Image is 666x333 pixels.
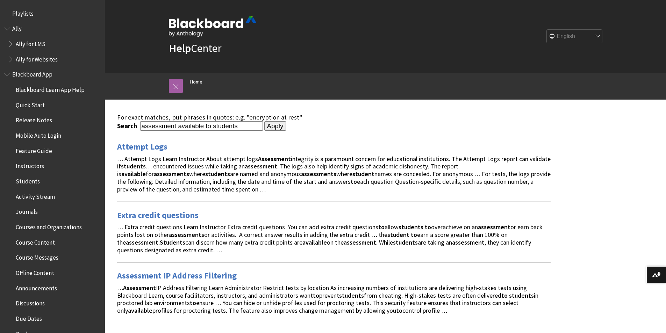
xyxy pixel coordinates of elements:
[16,237,55,246] span: Course Content
[117,122,139,130] label: Search
[16,267,54,276] span: Offline Content
[12,8,34,17] span: Playlists
[339,291,364,299] strong: students
[169,41,191,55] strong: Help
[258,155,291,163] strong: Assessment
[501,291,508,299] strong: to
[16,297,45,307] span: Discussions
[117,270,237,281] a: Assessment IP Address Filtering
[16,313,42,322] span: Due Dates
[16,252,58,261] span: Course Messages
[16,160,44,170] span: Instructors
[16,130,61,139] span: Mobile Auto Login
[128,306,152,314] strong: available
[393,238,418,246] strong: students
[12,69,52,78] span: Blackboard App
[396,306,402,314] strong: to
[16,53,58,63] span: Ally for Websites
[121,162,146,170] strong: students
[509,291,534,299] strong: students
[169,16,256,37] img: Blackboard by Anthology
[160,238,185,246] strong: Students
[344,238,376,246] strong: assessment
[4,23,101,65] nav: Book outline for Anthology Ally Help
[399,223,423,231] strong: students
[16,221,82,231] span: Courses and Organizations
[126,238,158,246] strong: assessment
[169,231,204,239] strong: assessments
[117,114,551,121] div: For exact matches, put phrases in quotes: e.g. "encryption at rest"
[352,170,374,178] strong: student
[16,115,52,124] span: Release Notes
[302,238,327,246] strong: available
[16,84,85,93] span: Blackboard Learn App Help
[16,191,55,200] span: Activity Stream
[16,99,45,109] span: Quick Start
[351,178,357,186] strong: to
[117,223,543,254] span: … Extra credit questions Learn Instructor Extra credit questions You can add extra credit questio...
[121,170,146,178] strong: available
[4,8,101,20] nav: Book outline for Playlists
[313,291,319,299] strong: to
[478,223,510,231] strong: assessment
[190,78,202,86] a: Home
[16,38,45,48] span: Ally for LMS
[387,231,409,239] strong: student
[117,141,167,152] a: Attempt Logs
[301,170,336,178] strong: assessments
[169,41,221,55] a: HelpCenter
[205,170,230,178] strong: students
[264,121,286,131] input: Apply
[547,30,603,44] select: Site Language Selector
[378,223,385,231] strong: to
[154,170,189,178] strong: assessments
[117,284,538,314] span: … IP Address Filtering Learn Administrator Restrict tests by location As increasing numbers of in...
[123,284,156,292] strong: Assessment
[16,282,57,292] span: Announcements
[117,155,551,193] span: … Attempt Logs Learn Instructor About attempt logs integrity is a paramount concern for education...
[411,231,417,239] strong: to
[117,210,199,221] a: Extra credit questions
[16,206,38,216] span: Journals
[16,175,40,185] span: Students
[12,23,22,32] span: Ally
[190,299,196,307] strong: to
[245,162,277,170] strong: assessment
[452,238,485,246] strong: assessment
[16,145,52,154] span: Feature Guide
[425,223,431,231] strong: to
